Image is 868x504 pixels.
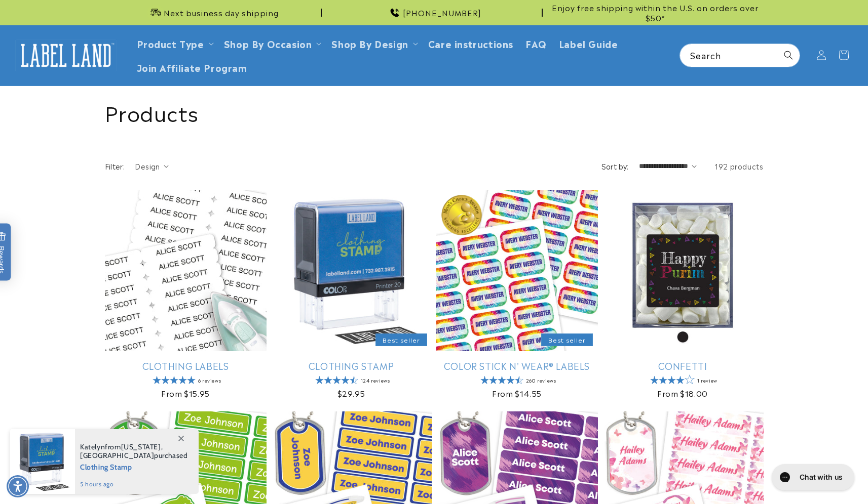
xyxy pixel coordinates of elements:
[105,161,125,172] h2: Filter:
[80,443,188,460] span: from , purchased
[121,442,161,451] span: [US_STATE]
[15,39,117,71] img: Label Land
[137,61,247,73] span: Join Affiliate Program
[105,99,764,125] h1: Products
[218,31,326,55] summary: Shop By Occasion
[767,460,858,494] iframe: Gorgias live chat messenger
[271,360,432,371] a: Clothing Stamp
[602,360,764,371] a: Confetti
[547,3,764,22] span: Enjoy free shipping within the U.S. on orders over $50*
[403,8,481,18] span: [PHONE_NUMBER]
[80,460,188,473] span: Clothing Stamp
[131,31,218,55] summary: Product Type
[164,8,279,18] span: Next business day shipping
[105,360,267,371] a: Clothing Labels
[777,44,800,66] button: Search
[553,31,624,55] a: Label Guide
[519,31,553,55] a: FAQ
[325,31,422,55] summary: Shop By Design
[7,475,29,497] div: Accessibility Menu
[428,37,513,49] span: Care instructions
[525,37,547,49] span: FAQ
[131,55,253,79] a: Join Affiliate Program
[331,36,408,50] a: Shop By Design
[12,36,121,75] a: Label Land
[601,161,629,171] label: Sort by:
[559,37,618,49] span: Label Guide
[135,161,160,171] span: Design
[224,37,312,49] span: Shop By Occasion
[436,360,598,371] a: Color Stick N' Wear® Labels
[135,161,169,172] summary: Design (0 selected)
[714,161,763,171] span: 192 products
[80,480,188,489] span: 5 hours ago
[422,31,519,55] a: Care instructions
[137,36,204,50] a: Product Type
[80,442,105,451] span: Katelyn
[80,451,154,460] span: [GEOGRAPHIC_DATA]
